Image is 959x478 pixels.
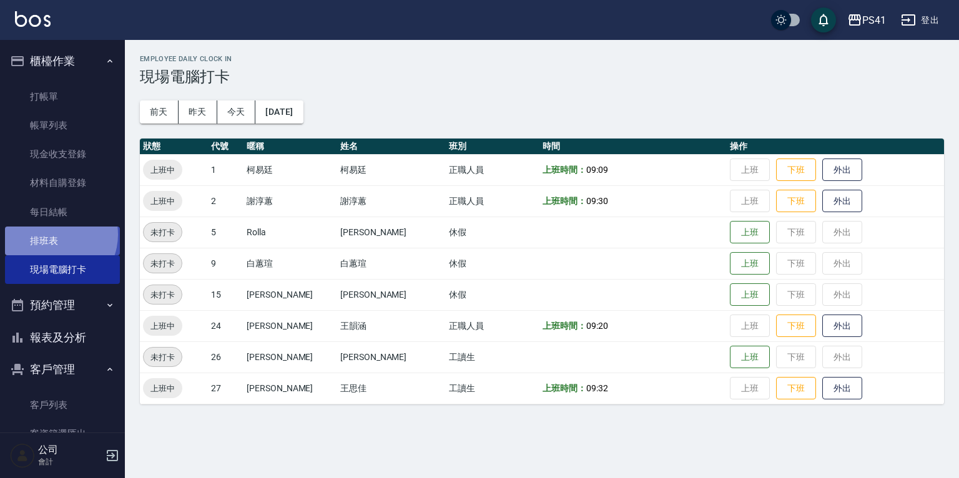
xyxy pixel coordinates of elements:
[208,217,243,248] td: 5
[586,383,608,393] span: 09:32
[208,154,243,185] td: 1
[776,159,816,182] button: 下班
[15,11,51,27] img: Logo
[337,310,446,341] td: 王韻涵
[727,139,944,155] th: 操作
[446,373,539,404] td: 工讀生
[5,227,120,255] a: 排班表
[255,100,303,124] button: [DATE]
[5,321,120,354] button: 報表及分析
[144,257,182,270] span: 未打卡
[811,7,836,32] button: save
[5,140,120,168] a: 現金收支登錄
[822,159,862,182] button: 外出
[446,279,539,310] td: 休假
[243,248,337,279] td: 白蕙瑄
[586,321,608,331] span: 09:20
[143,319,182,333] span: 上班中
[539,139,727,155] th: 時間
[337,373,446,404] td: 王思佳
[144,288,182,301] span: 未打卡
[862,12,886,28] div: PS41
[243,310,337,341] td: [PERSON_NAME]
[208,341,243,373] td: 26
[337,341,446,373] td: [PERSON_NAME]
[543,196,586,206] b: 上班時間：
[822,315,862,338] button: 外出
[140,139,208,155] th: 狀態
[143,195,182,208] span: 上班中
[5,168,120,197] a: 材料自購登錄
[243,279,337,310] td: [PERSON_NAME]
[5,391,120,419] a: 客戶列表
[5,353,120,386] button: 客戶管理
[5,111,120,140] a: 帳單列表
[730,346,770,369] button: 上班
[5,198,120,227] a: 每日結帳
[208,373,243,404] td: 27
[776,377,816,400] button: 下班
[208,310,243,341] td: 24
[5,419,120,448] a: 客資篩選匯出
[822,190,862,213] button: 外出
[243,139,337,155] th: 暱稱
[337,154,446,185] td: 柯易廷
[243,185,337,217] td: 謝淳蕙
[446,139,539,155] th: 班別
[140,68,944,85] h3: 現場電腦打卡
[446,154,539,185] td: 正職人員
[5,45,120,77] button: 櫃檯作業
[446,248,539,279] td: 休假
[143,382,182,395] span: 上班中
[5,82,120,111] a: 打帳單
[208,139,243,155] th: 代號
[896,9,944,32] button: 登出
[543,321,586,331] b: 上班時間：
[208,185,243,217] td: 2
[446,341,539,373] td: 工讀生
[446,185,539,217] td: 正職人員
[5,255,120,284] a: 現場電腦打卡
[337,279,446,310] td: [PERSON_NAME]
[243,154,337,185] td: 柯易廷
[446,217,539,248] td: 休假
[243,373,337,404] td: [PERSON_NAME]
[337,217,446,248] td: [PERSON_NAME]
[730,252,770,275] button: 上班
[730,221,770,244] button: 上班
[337,139,446,155] th: 姓名
[144,226,182,239] span: 未打卡
[586,196,608,206] span: 09:30
[38,444,102,456] h5: 公司
[143,163,182,177] span: 上班中
[208,248,243,279] td: 9
[730,283,770,306] button: 上班
[217,100,256,124] button: 今天
[822,377,862,400] button: 外出
[776,190,816,213] button: 下班
[179,100,217,124] button: 昨天
[337,248,446,279] td: 白蕙瑄
[144,351,182,364] span: 未打卡
[5,289,120,321] button: 預約管理
[140,100,179,124] button: 前天
[38,456,102,467] p: 會計
[446,310,539,341] td: 正職人員
[243,341,337,373] td: [PERSON_NAME]
[243,217,337,248] td: Rolla
[543,383,586,393] b: 上班時間：
[543,165,586,175] b: 上班時間：
[337,185,446,217] td: 謝淳蕙
[776,315,816,338] button: 下班
[842,7,891,33] button: PS41
[10,443,35,468] img: Person
[208,279,243,310] td: 15
[140,55,944,63] h2: Employee Daily Clock In
[586,165,608,175] span: 09:09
